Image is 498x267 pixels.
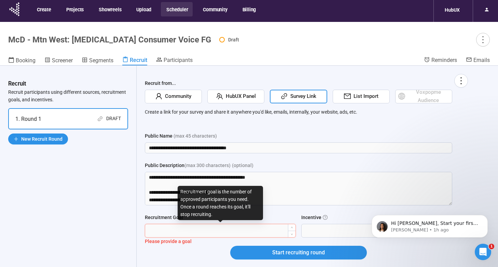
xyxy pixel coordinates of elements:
[145,238,296,245] div: Please provide a goal
[21,135,63,143] span: New Recruit Round
[323,215,328,220] span: question-circle
[232,162,253,169] span: (optional)
[466,56,490,65] a: Emails
[145,108,468,116] p: Create a link for your survey and share it anywhere you'd like, emails, internally, your website,...
[8,79,26,88] h3: Recruit
[106,115,121,123] div: Draft
[131,2,156,16] button: Upload
[184,162,231,169] span: (max 300 characters)
[476,33,490,47] button: more
[405,88,449,104] span: Voxpopme Audience
[145,162,231,169] div: Public Description
[478,35,487,44] span: more
[44,56,73,65] a: Screener
[424,56,457,65] a: Reminders
[456,76,466,85] span: more
[15,115,41,123] div: 1. Round 1
[130,57,147,63] span: Recruit
[281,93,288,100] span: link
[288,92,316,101] span: Survey Link
[145,214,183,221] div: Recruitment Goal
[475,244,491,260] iframe: Intercom live chat
[14,137,18,141] span: plus
[122,56,147,65] a: Recruit
[291,233,293,236] span: down
[344,93,351,100] span: mail
[97,116,103,122] span: link
[178,186,263,220] div: Recruitment goal is the number of approved participants you need. Once a round reaches its goal, ...
[174,132,217,140] span: (max 45 characters)
[228,37,239,42] span: Draft
[302,224,452,237] input: Incentive
[272,248,325,257] span: Start recruiting round
[291,226,293,229] span: up
[301,214,328,221] label: Incentive
[8,88,128,103] p: Recruit participants using different sources, recruitment goals, and incentives.
[61,2,88,16] button: Projects
[82,56,113,65] a: Segments
[454,74,468,88] button: more
[489,244,494,249] span: 1
[216,93,223,100] span: team
[8,56,36,65] a: Booking
[93,2,126,16] button: Showreels
[351,92,378,101] span: List Import
[145,132,217,140] div: Public Name
[223,92,256,101] span: HubUX Panel
[197,2,232,16] button: Community
[162,92,191,101] span: Community
[89,57,113,64] span: Segments
[237,2,261,16] button: Billing
[441,3,464,16] div: HubUX
[161,2,193,16] button: Scheduler
[473,57,490,63] span: Emails
[288,224,295,231] span: Increase Value
[361,201,498,249] iframe: Intercom notifications message
[155,93,162,100] span: user
[156,56,193,65] a: Participants
[16,57,36,64] span: Booking
[230,246,367,259] button: Start recruiting round
[52,57,73,64] span: Screener
[164,57,193,63] span: Participants
[288,231,295,237] span: Decrease Value
[145,79,468,90] div: Recruit from...
[8,133,68,144] button: plusNew Recruit Round
[398,93,405,100] span: global
[431,57,457,63] span: Reminders
[8,35,211,44] h1: McD - Mtn West: [MEDICAL_DATA] Consumer Voice FG
[31,2,56,16] button: Create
